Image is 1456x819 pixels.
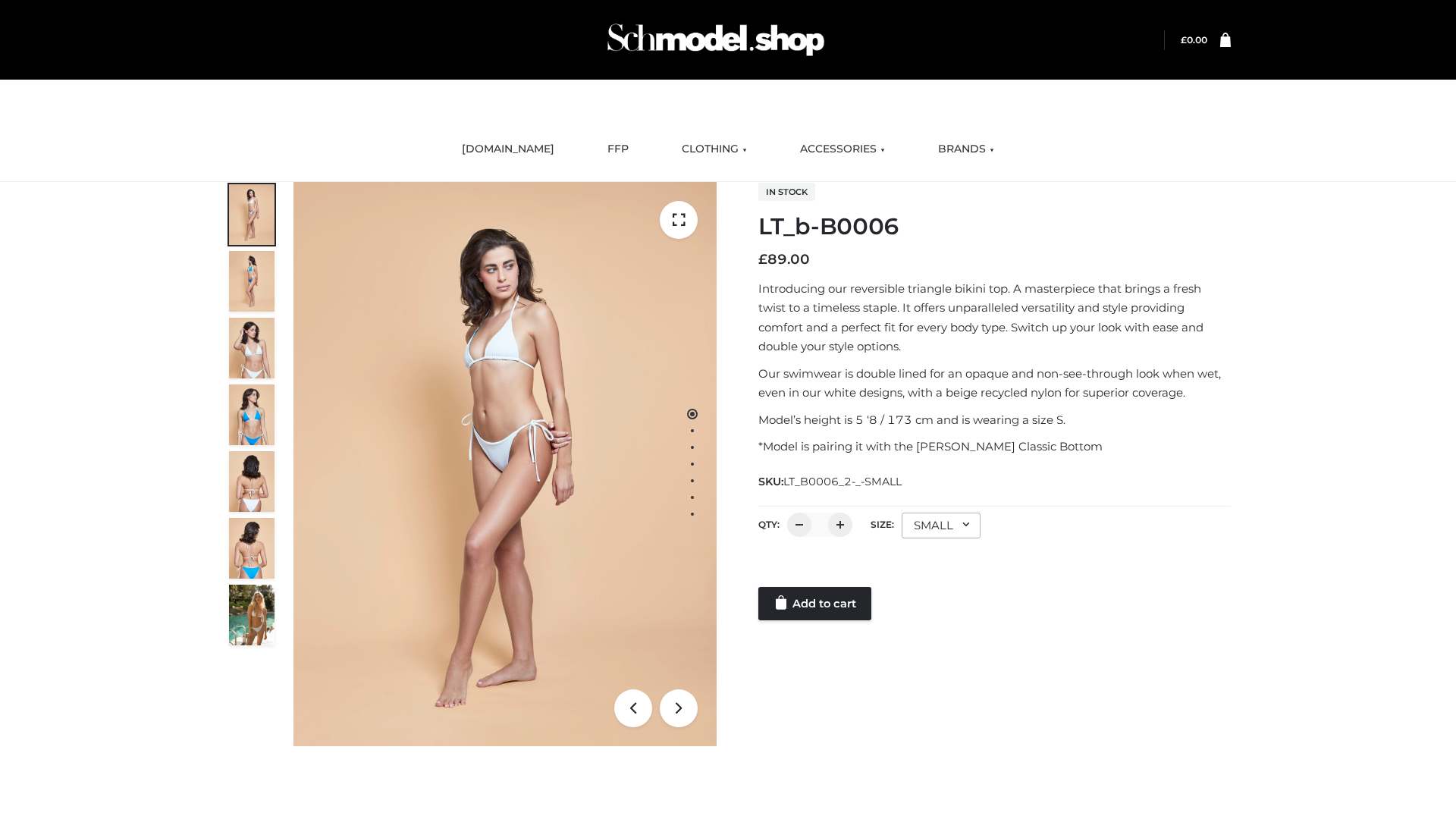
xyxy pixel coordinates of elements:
[758,279,1231,356] p: Introducing our reversible triangle bikini top. A masterpiece that brings a fresh twist to a time...
[783,475,902,488] span: LT_B0006_2-_-SMALL
[1181,34,1207,45] bdi: 0.00
[1181,34,1187,45] span: £
[229,384,275,445] img: ArielClassicBikiniTop_CloudNine_AzureSky_OW114ECO_4-scaled.jpg
[229,518,275,579] img: ArielClassicBikiniTop_CloudNine_AzureSky_OW114ECO_8-scaled.jpg
[229,318,275,378] img: ArielClassicBikiniTop_CloudNine_AzureSky_OW114ECO_3-scaled.jpg
[758,472,903,491] span: SKU:
[902,513,981,538] div: SMALL
[927,133,1006,166] a: BRANDS
[871,519,894,530] label: Size:
[758,437,1231,457] p: *Model is pairing it with the [PERSON_NAME] Classic Bottom
[758,410,1231,430] p: Model’s height is 5 ‘8 / 173 cm and is wearing a size S.
[758,251,810,268] bdi: 89.00
[670,133,758,166] a: CLOTHING
[758,183,815,201] span: In stock
[450,133,566,166] a: [DOMAIN_NAME]
[229,585,275,645] img: Arieltop_CloudNine_AzureSky2.jpg
[758,587,871,620] a: Add to cart
[758,519,780,530] label: QTY:
[758,213,1231,240] h1: LT_b-B0006
[229,251,275,312] img: ArielClassicBikiniTop_CloudNine_AzureSky_OW114ECO_2-scaled.jpg
[596,133,640,166] a: FFP
[602,10,830,70] img: Schmodel Admin 964
[229,451,275,512] img: ArielClassicBikiniTop_CloudNine_AzureSky_OW114ECO_7-scaled.jpg
[1181,34,1207,45] a: £0.00
[293,182,717,746] img: ArielClassicBikiniTop_CloudNine_AzureSky_OW114ECO_1
[789,133,896,166] a: ACCESSORIES
[758,251,767,268] span: £
[229,184,275,245] img: ArielClassicBikiniTop_CloudNine_AzureSky_OW114ECO_1-scaled.jpg
[758,364,1231,403] p: Our swimwear is double lined for an opaque and non-see-through look when wet, even in our white d...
